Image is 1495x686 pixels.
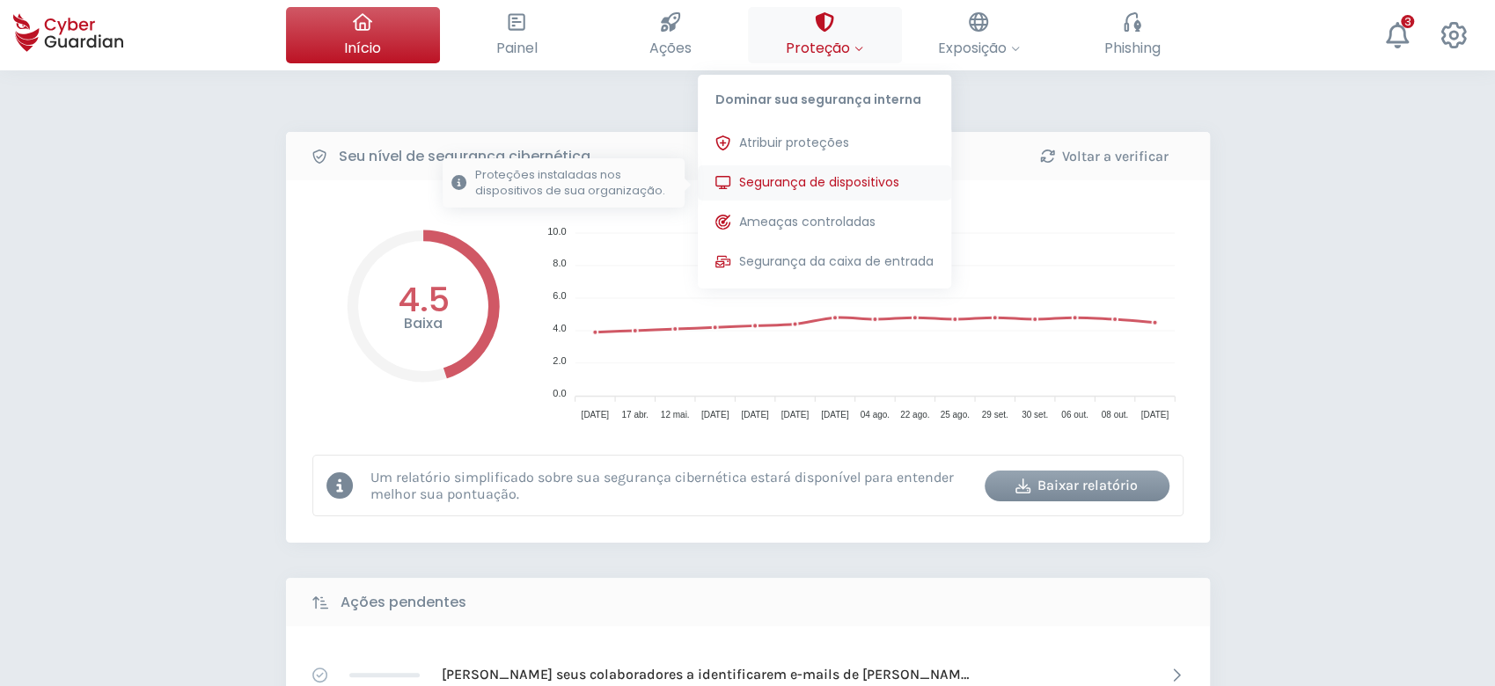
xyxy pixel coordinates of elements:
tspan: 29 set. [981,410,1008,420]
tspan: 6.0 [553,290,566,301]
p: [PERSON_NAME] seus colaboradores a identificarem e-mails de [PERSON_NAME] [442,665,970,684]
tspan: 8.0 [553,258,566,268]
span: Exposição [938,37,1020,59]
tspan: 0.0 [553,388,566,398]
button: Exposição [902,7,1056,63]
tspan: [DATE] [780,410,809,420]
tspan: [DATE] [581,410,609,420]
button: Phishing [1056,7,1210,63]
tspan: [DATE] [1140,410,1169,420]
span: Proteção [786,37,863,59]
tspan: 30 set. [1021,410,1047,420]
span: Início [344,37,381,59]
tspan: 12 mai. [660,410,689,420]
button: Atribuir proteções [698,126,951,161]
span: Painel [496,37,538,59]
tspan: 4.0 [553,323,566,333]
span: Segurança da caixa de entrada [739,252,934,271]
button: Segurança da caixa de entrada [698,244,951,280]
button: Painel [440,7,594,63]
p: Um relatório simplificado sobre sua segurança cibernética estará disponível para entender melhor ... [370,469,971,502]
tspan: 04 ago. [860,410,889,420]
tspan: [DATE] [821,410,849,420]
b: Ações pendentes [341,592,466,613]
button: Ameaças controladas [698,205,951,240]
button: Ações [594,7,748,63]
div: Voltar a verificar [1025,146,1184,167]
span: Phishing [1104,37,1161,59]
div: Baixar relatório [998,475,1156,496]
tspan: 2.0 [553,355,566,366]
tspan: [DATE] [700,410,729,420]
tspan: 25 ago. [940,410,969,420]
tspan: 17 abr. [621,410,649,420]
p: Dominar sua segurança interna [698,75,951,117]
button: Início [286,7,440,63]
div: 3 [1401,15,1414,28]
tspan: 22 ago. [899,410,928,420]
span: Segurança de dispositivos [739,173,899,192]
span: Atribuir proteções [739,134,849,152]
tspan: [DATE] [741,410,769,420]
span: Ameaças controladas [739,213,876,231]
button: Baixar relatório [985,471,1169,501]
button: Voltar a verificar [1012,141,1197,171]
tspan: 06 out. [1061,410,1088,420]
b: Seu nível de segurança cibernética [339,146,590,167]
p: Proteções instaladas nos dispositivos de sua organização. [475,167,676,199]
tspan: 08 out. [1101,410,1128,420]
span: Ações [649,37,692,59]
tspan: 10.0 [547,226,566,237]
button: Segurança de dispositivosProteções instaladas nos dispositivos de sua organização. [698,165,951,201]
button: ProteçãoDominar sua segurança internaAtribuir proteçõesSegurança de dispositivosProteções instala... [748,7,902,63]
